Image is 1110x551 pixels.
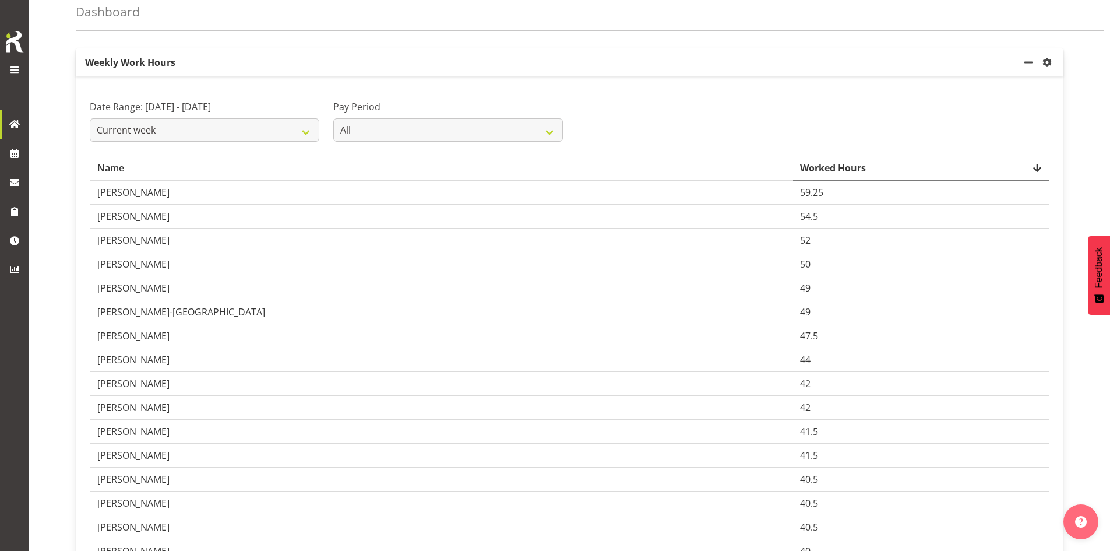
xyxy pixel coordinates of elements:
[76,48,1021,76] p: Weekly Work Hours
[90,348,793,372] td: [PERSON_NAME]
[800,353,811,366] span: 44
[800,161,1042,175] div: Worked Hours
[90,252,793,276] td: [PERSON_NAME]
[76,5,140,19] h4: Dashboard
[800,210,818,223] span: 54.5
[800,425,818,438] span: 41.5
[800,449,818,462] span: 41.5
[800,282,811,294] span: 49
[90,444,793,468] td: [PERSON_NAME]
[800,401,811,414] span: 42
[90,492,793,515] td: [PERSON_NAME]
[1094,247,1104,288] span: Feedback
[90,229,793,252] td: [PERSON_NAME]
[97,161,786,175] div: Name
[90,324,793,348] td: [PERSON_NAME]
[800,521,818,534] span: 40.5
[90,181,793,205] td: [PERSON_NAME]
[90,205,793,229] td: [PERSON_NAME]
[800,258,811,271] span: 50
[1075,516,1087,528] img: help-xxl-2.png
[90,276,793,300] td: [PERSON_NAME]
[800,234,811,247] span: 52
[800,186,823,199] span: 59.25
[1088,236,1110,315] button: Feedback - Show survey
[3,29,26,55] img: Rosterit icon logo
[90,300,793,324] td: [PERSON_NAME]-[GEOGRAPHIC_DATA]
[90,100,319,114] label: Date Range: [DATE] - [DATE]
[90,372,793,396] td: [PERSON_NAME]
[1021,48,1040,76] a: minimize
[90,468,793,492] td: [PERSON_NAME]
[800,497,818,510] span: 40.5
[90,420,793,444] td: [PERSON_NAME]
[90,515,793,539] td: [PERSON_NAME]
[333,100,563,114] label: Pay Period
[800,473,818,486] span: 40.5
[90,396,793,420] td: [PERSON_NAME]
[1040,55,1059,69] a: settings
[800,306,811,318] span: 49
[800,377,811,390] span: 42
[800,329,818,342] span: 47.5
